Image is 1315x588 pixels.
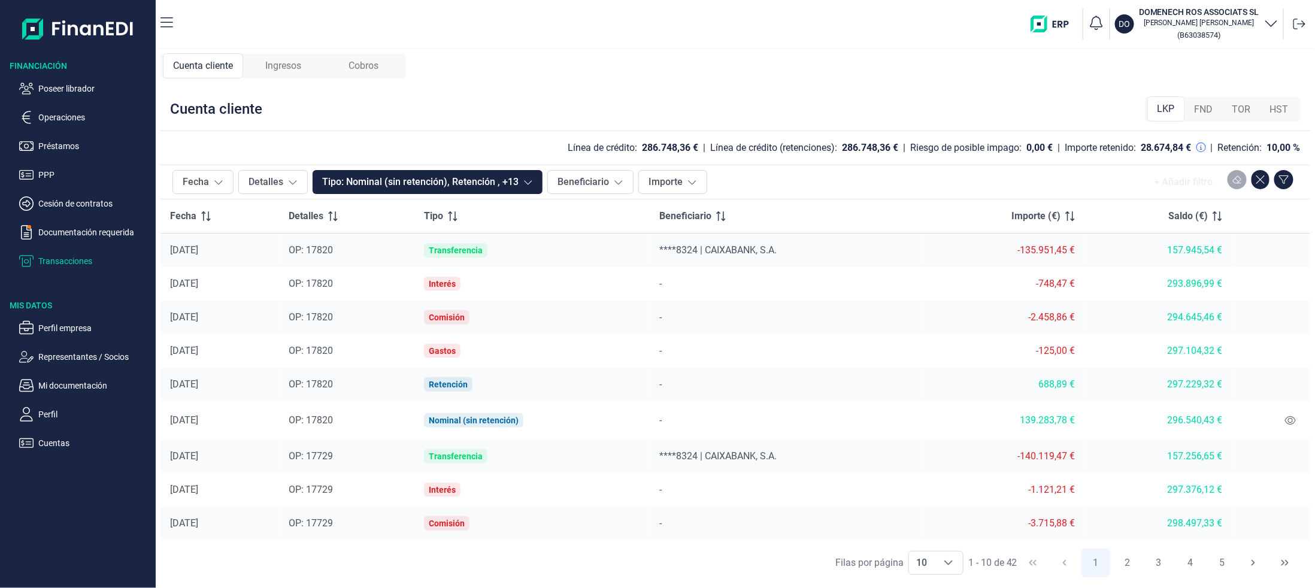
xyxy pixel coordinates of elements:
[1094,450,1222,462] div: 157.256,65 €
[703,141,705,155] div: |
[903,141,905,155] div: |
[547,170,634,194] button: Beneficiario
[19,407,151,422] button: Perfil
[1208,548,1237,577] button: Page 5
[1094,244,1222,256] div: 157.945,54 €
[1271,548,1299,577] button: Last Page
[38,168,151,182] p: PPP
[1094,311,1222,323] div: 294.645,46 €
[243,53,323,78] div: Ingresos
[1218,142,1262,154] div: Retención:
[1094,484,1222,496] div: 297.376,12 €
[289,209,323,223] span: Detalles
[659,345,662,356] span: -
[659,278,662,289] span: -
[638,170,707,194] button: Importe
[659,311,662,323] span: -
[22,10,134,48] img: Logo de aplicación
[568,142,637,154] div: Línea de crédito:
[170,99,262,119] div: Cuenta cliente
[1139,6,1259,18] h3: DOMENECH ROS ASSOCIATS SL
[1178,31,1221,40] small: Copiar cif
[19,139,151,153] button: Préstamos
[19,196,151,211] button: Cesión de contratos
[934,551,963,574] div: Choose
[265,59,301,73] span: Ingresos
[170,209,196,223] span: Fecha
[1261,98,1298,122] div: HST
[930,378,1075,390] div: 688,89 €
[170,378,269,390] div: [DATE]
[172,170,234,194] button: Fecha
[1094,517,1222,529] div: 298.497,33 €
[659,244,777,256] span: ****8324 | CAIXABANK, S.A.
[1058,141,1060,155] div: |
[289,345,333,356] span: OP: 17820
[1065,142,1136,154] div: Importe retenido:
[170,278,269,290] div: [DATE]
[659,484,662,495] span: -
[19,110,151,125] button: Operaciones
[930,484,1075,496] div: -1.121,21 €
[19,254,151,268] button: Transacciones
[1115,6,1278,42] button: DODOMENECH ROS ASSOCIATS SL[PERSON_NAME] [PERSON_NAME](B63038574)
[930,450,1075,462] div: -140.119,47 €
[930,517,1075,529] div: -3.715,88 €
[170,414,269,426] div: [DATE]
[170,345,269,357] div: [DATE]
[289,278,333,289] span: OP: 17820
[1158,102,1175,116] span: LKP
[659,378,662,390] span: -
[38,407,151,422] p: Perfil
[1031,16,1078,32] img: erp
[1211,141,1213,155] div: |
[1119,18,1131,30] p: DO
[19,225,151,240] button: Documentación requerida
[1113,548,1142,577] button: Page 2
[1094,278,1222,290] div: 293.896,99 €
[429,346,456,356] div: Gastos
[323,53,404,78] div: Cobros
[19,350,151,364] button: Representantes / Socios
[1094,345,1222,357] div: 297.104,32 €
[659,517,662,529] span: -
[170,311,269,323] div: [DATE]
[429,245,483,255] div: Transferencia
[1081,548,1110,577] button: Page 1
[930,244,1075,256] div: -135.951,45 €
[313,170,543,194] button: Tipo: Nominal (sin retención), Retención , +13
[659,209,711,223] span: Beneficiario
[1141,142,1192,154] div: 28.674,84 €
[1176,548,1205,577] button: Page 4
[910,142,1022,154] div: Riesgo de posible impago:
[429,380,468,389] div: Retención
[1094,378,1222,390] div: 297.229,32 €
[1144,548,1173,577] button: Page 3
[170,517,269,529] div: [DATE]
[19,321,151,335] button: Perfil empresa
[38,139,151,153] p: Préstamos
[642,142,698,154] div: 286.748,36 €
[429,485,456,495] div: Interés
[289,450,333,462] span: OP: 17729
[1195,102,1213,117] span: FND
[38,321,151,335] p: Perfil empresa
[429,313,465,322] div: Comisión
[1139,18,1259,28] p: [PERSON_NAME] [PERSON_NAME]
[930,414,1075,426] div: 139.283,78 €
[349,59,378,73] span: Cobros
[170,450,269,462] div: [DATE]
[1239,548,1268,577] button: Next Page
[289,244,333,256] span: OP: 17820
[38,110,151,125] p: Operaciones
[930,345,1075,357] div: -125,00 €
[1094,414,1222,426] div: 296.540,43 €
[19,436,151,450] button: Cuentas
[1147,96,1185,122] div: LKP
[19,168,151,182] button: PPP
[1270,102,1289,117] span: HST
[429,279,456,289] div: Interés
[930,311,1075,323] div: -2.458,86 €
[659,414,662,426] span: -
[38,81,151,96] p: Poseer librador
